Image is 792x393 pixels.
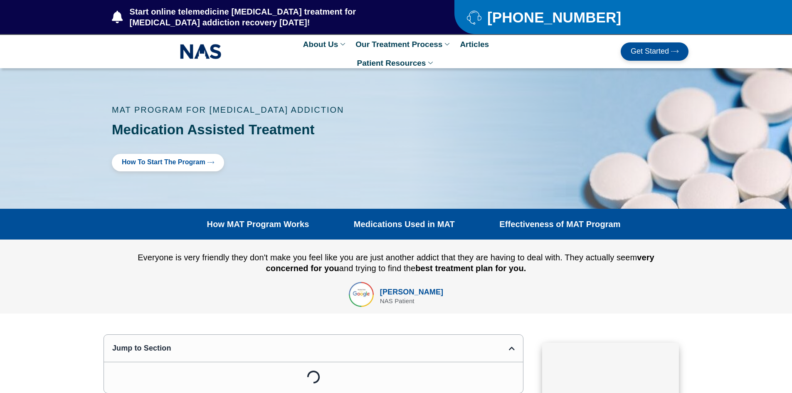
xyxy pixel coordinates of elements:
[299,35,351,54] a: About Us
[266,253,654,273] b: very concerned for you
[112,6,421,28] a: Start online telemedicine [MEDICAL_DATA] treatment for [MEDICAL_DATA] addiction recovery [DATE]!
[631,47,669,56] span: Get Started
[485,12,621,22] span: [PHONE_NUMBER]
[509,345,515,352] div: Close table of contents
[112,343,509,353] div: Jump to Section
[380,287,443,298] div: [PERSON_NAME]
[351,35,456,54] a: Our Treatment Process
[122,159,205,166] span: How to Start the program
[133,252,659,274] div: Everyone is very friendly they don't make you feel like you are just another addict that they are...
[354,219,455,229] a: Medications Used in MAT
[353,54,439,72] a: Patient Resources
[467,10,668,25] a: [PHONE_NUMBER]
[112,106,478,114] p: MAT Program for [MEDICAL_DATA] addiction
[180,42,222,61] img: NAS_email_signature-removebg-preview.png
[349,282,374,307] img: top rated online suboxone treatment for opioid addiction treatment in tennessee and texas
[499,219,620,229] a: Effectiveness of MAT Program
[112,122,478,137] h1: Medication Assisted Treatment
[621,42,688,61] a: Get Started
[128,6,422,28] span: Start online telemedicine [MEDICAL_DATA] treatment for [MEDICAL_DATA] addiction recovery [DATE]!
[456,35,493,54] a: Articles
[380,298,443,304] div: NAS Patient
[207,219,309,229] a: How MAT Program Works
[415,264,526,273] b: best treatment plan for you.
[112,154,224,171] a: How to Start the program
